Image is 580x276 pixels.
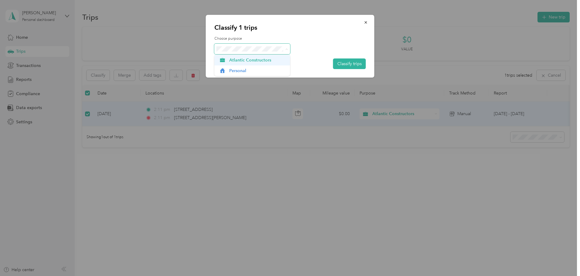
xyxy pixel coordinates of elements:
span: Atlantic Constructors [229,57,286,63]
button: Classify trips [333,58,366,69]
span: Personal [229,68,286,74]
iframe: Everlance-gr Chat Button Frame [546,242,580,276]
p: Classify 1 trips [214,23,366,32]
label: Choose purpose [214,36,366,42]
